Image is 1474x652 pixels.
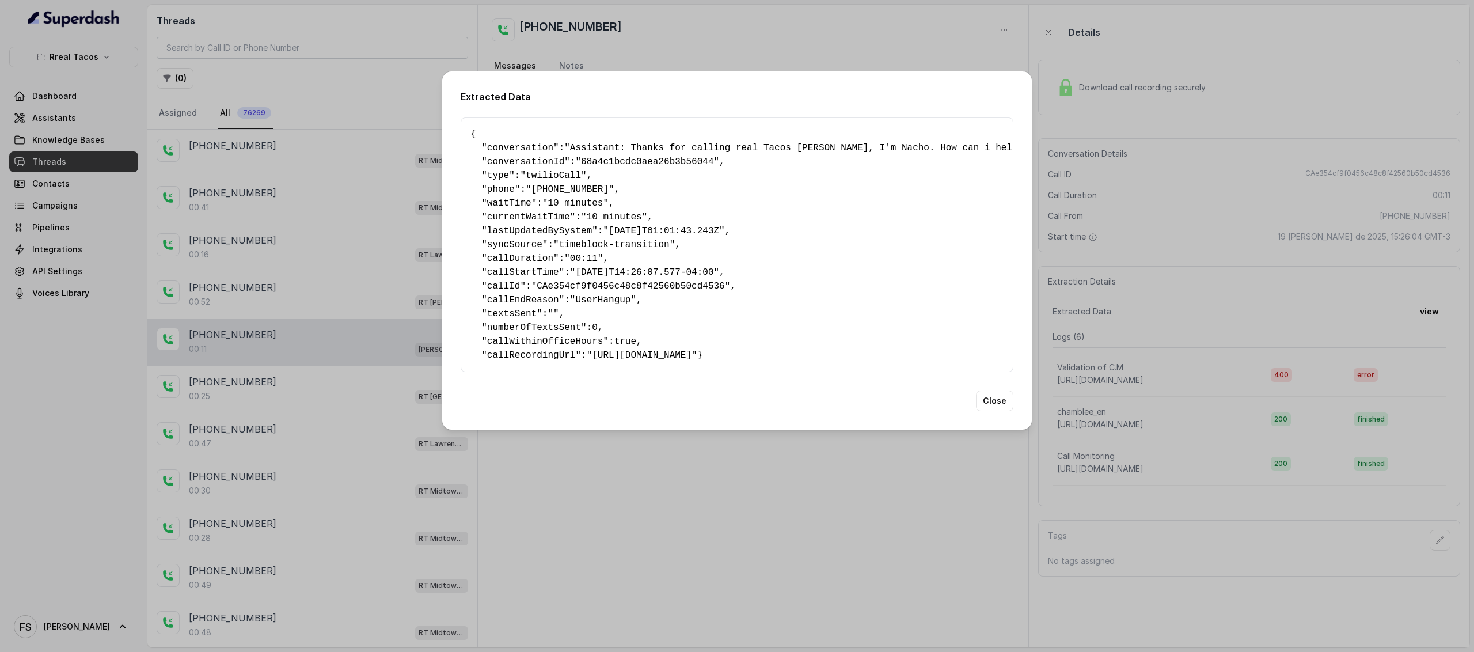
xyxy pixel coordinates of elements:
[487,281,521,291] span: callId
[487,323,581,333] span: numberOfTextsSent
[487,295,559,305] span: callEndReason
[587,350,697,361] span: "[URL][DOMAIN_NAME]"
[564,253,603,264] span: "00:11"
[553,240,675,250] span: "timeblock-transition"
[603,226,724,236] span: "[DATE]T01:01:43.243Z"
[461,90,1013,104] h2: Extracted Data
[487,309,537,319] span: textsSent
[548,309,559,319] span: ""
[470,127,1004,362] pre: { " ": , " ": , " ": , " ": , " ": , " ": , " ": , " ": , " ": , " ": , " ": , " ": , " ": , " ":...
[487,170,509,181] span: type
[487,143,553,153] span: conversation
[487,226,592,236] span: lastUpdatedBySystem
[487,184,515,195] span: phone
[520,170,586,181] span: "twilioCall"
[570,295,636,305] span: "UserHangup"
[487,267,559,278] span: callStartTime
[614,336,636,347] span: true
[976,391,1013,411] button: Close
[487,240,542,250] span: syncSource
[581,212,647,222] span: "10 minutes"
[487,212,570,222] span: currentWaitTime
[487,157,564,167] span: conversationId
[487,350,576,361] span: callRecordingUrl
[592,323,598,333] span: 0
[531,281,731,291] span: "CAe354cf9f0456c48c8f42560b50cd4536"
[487,336,603,347] span: callWithinOfficeHours
[487,253,553,264] span: callDuration
[487,198,531,209] span: waitTime
[570,267,719,278] span: "[DATE]T14:26:07.577-04:00"
[564,143,1089,153] span: "Assistant: Thanks for calling real Tacos [PERSON_NAME], I'm Nacho. How can i help you [DATE]?"
[542,198,609,209] span: "10 minutes"
[526,184,614,195] span: "[PHONE_NUMBER]"
[575,157,719,167] span: "68a4c1bcdc0aea26b3b56044"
